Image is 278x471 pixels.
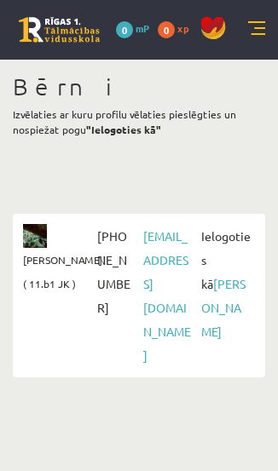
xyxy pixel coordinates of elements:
a: 0 xp [158,21,197,35]
a: Rīgas 1. Tālmācības vidusskola [19,17,100,43]
span: [PHONE_NUMBER] [93,224,139,319]
b: "Ielogoties kā" [86,123,161,136]
span: [PERSON_NAME] ( 11.b1 JK ) [23,248,102,296]
h1: Bērni [13,72,265,101]
a: [PERSON_NAME] [201,276,246,339]
img: Marta Cekula [23,224,47,248]
span: mP [136,21,149,35]
span: 0 [116,21,133,38]
span: Ielogoties kā [197,224,255,343]
span: xp [177,21,188,35]
p: Izvēlaties ar kuru profilu vēlaties pieslēgties un nospiežat pogu [13,106,265,137]
span: 0 [158,21,175,38]
a: [EMAIL_ADDRESS][DOMAIN_NAME] [143,228,191,363]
